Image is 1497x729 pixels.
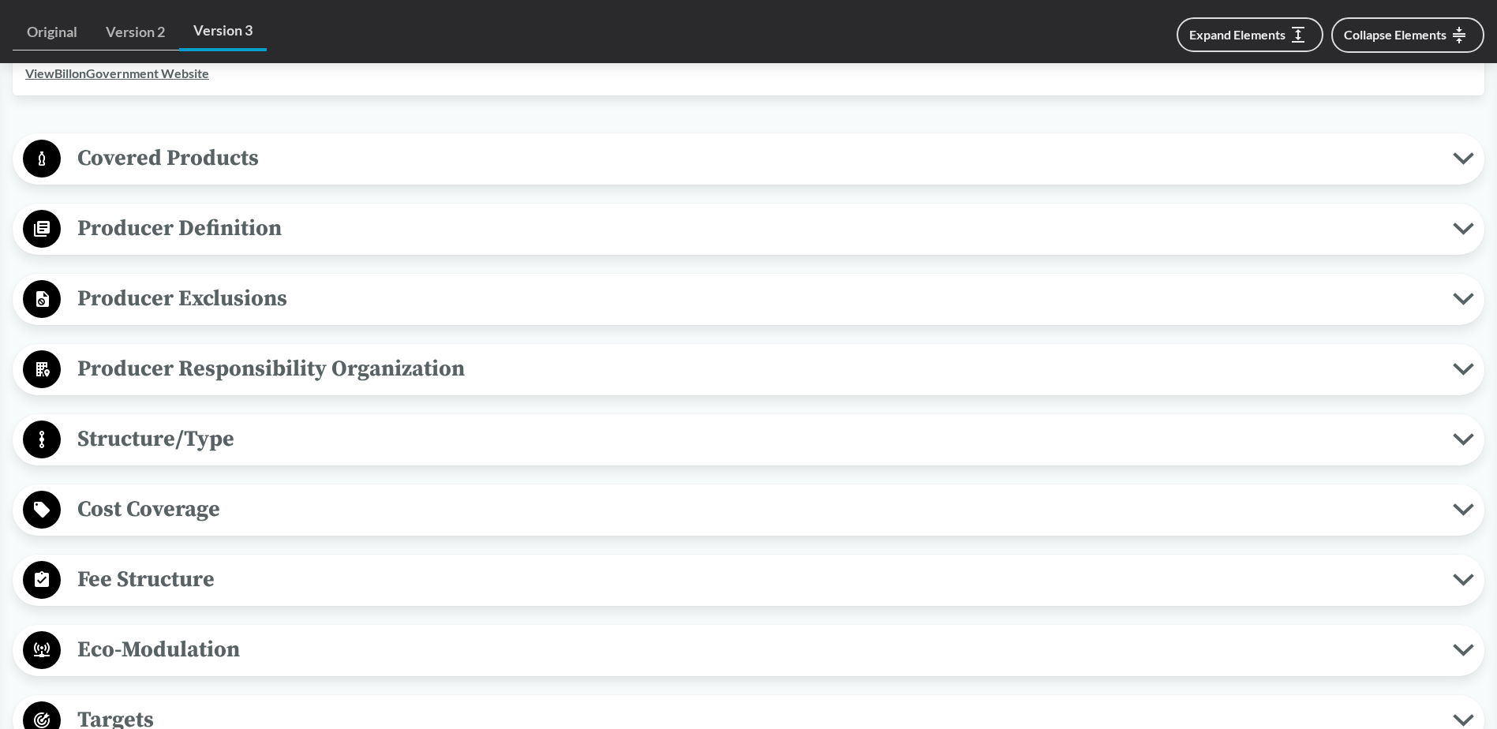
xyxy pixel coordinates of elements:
[1331,17,1484,53] button: Collapse Elements
[18,420,1479,460] button: Structure/Type
[179,13,267,51] a: Version 3
[18,279,1479,320] button: Producer Exclusions
[18,490,1479,530] button: Cost Coverage
[61,351,1453,387] span: Producer Responsibility Organization
[61,632,1453,667] span: Eco-Modulation
[1177,17,1323,52] button: Expand Elements
[18,139,1479,179] button: Covered Products
[61,421,1453,457] span: Structure/Type
[61,281,1453,316] span: Producer Exclusions
[92,14,179,50] a: Version 2
[61,211,1453,246] span: Producer Definition
[18,350,1479,390] button: Producer Responsibility Organization
[18,560,1479,600] button: Fee Structure
[25,65,209,80] a: ViewBillonGovernment Website
[61,562,1453,597] span: Fee Structure
[61,492,1453,527] span: Cost Coverage
[18,630,1479,671] button: Eco-Modulation
[61,140,1453,176] span: Covered Products
[18,209,1479,249] button: Producer Definition
[13,14,92,50] a: Original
